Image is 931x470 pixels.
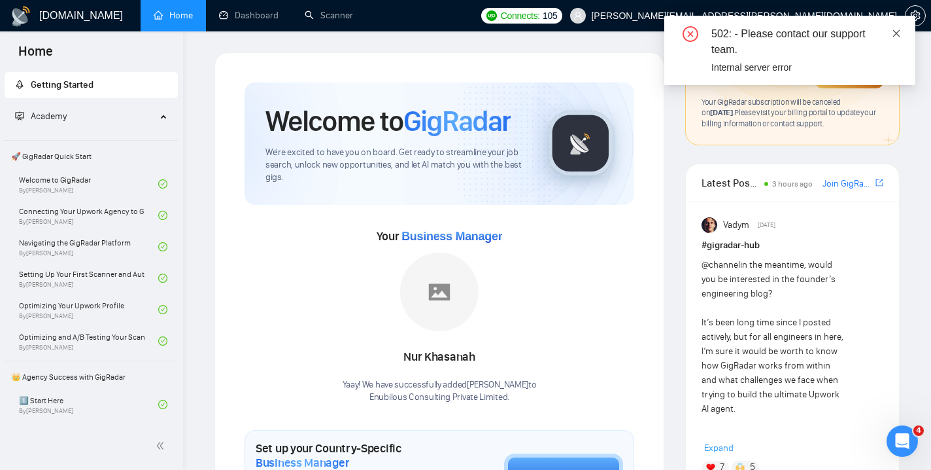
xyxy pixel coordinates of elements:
[702,238,883,253] h1: # gigradar-hub
[256,456,349,470] span: Business Manager
[256,441,439,470] h1: Set up your Country-Specific
[887,425,918,457] iframe: Intercom live chat
[913,425,924,436] span: 4
[343,346,537,369] div: Nur Khasanah
[19,264,158,293] a: Setting Up Your First Scanner and Auto-BidderBy[PERSON_NAME]
[305,10,353,21] a: searchScanner
[265,147,527,184] span: We're excited to have you on board. Get ready to streamline your job search, unlock new opportuni...
[265,103,511,139] h1: Welcome to
[711,26,900,58] div: 502: - Please contact our support team.
[15,111,67,122] span: Academy
[683,26,698,42] span: close-circle
[343,391,537,404] p: Enubilous Consulting Private Limited .
[486,10,497,21] img: upwork-logo.png
[403,103,511,139] span: GigRadar
[19,390,158,419] a: 1️⃣ Start HereBy[PERSON_NAME]
[158,179,167,189] span: check-circle
[158,211,167,220] span: check-circle
[15,111,24,120] span: fund-projection-screen
[154,10,193,21] a: homeHome
[501,9,540,23] span: Connects:
[702,97,875,128] span: Your GigRadar subscription will be canceled Please visit your billing portal to update your billi...
[400,253,479,331] img: placeholder.png
[905,5,926,26] button: setting
[158,400,167,409] span: check-circle
[158,305,167,314] span: check-circle
[158,274,167,283] span: check-circle
[19,201,158,230] a: Connecting Your Upwork Agency to GigRadarBy[PERSON_NAME]
[31,111,67,122] span: Academy
[343,379,537,404] div: Yaay! We have successfully added [PERSON_NAME] to
[6,143,177,170] span: 🚀 GigRadar Quick Start
[573,11,583,20] span: user
[905,10,926,21] a: setting
[702,175,760,191] span: Latest Posts from the GigRadar Community
[19,170,158,198] a: Welcome to GigRadarBy[PERSON_NAME]
[548,111,613,176] img: gigradar-logo.png
[19,327,158,355] a: Optimizing and A/B Testing Your Scanner for Better ResultsBy[PERSON_NAME]
[772,179,813,189] span: 3 hours ago
[8,42,63,69] span: Home
[219,10,279,21] a: dashboardDashboard
[19,295,158,324] a: Optimizing Your Upwork ProfileBy[PERSON_NAME]
[15,80,24,89] span: rocket
[158,242,167,251] span: check-circle
[702,107,734,117] span: on
[158,336,167,346] span: check-circle
[156,439,169,452] span: double-left
[822,177,873,191] a: Join GigRadar Slack Community
[543,9,557,23] span: 105
[702,217,717,233] img: Vadym
[875,177,883,189] a: export
[10,6,31,27] img: logo
[892,29,901,38] span: close
[702,259,740,270] span: @channel
[19,232,158,261] a: Navigating the GigRadar PlatformBy[PERSON_NAME]
[711,60,900,75] div: Internal server error
[5,72,178,98] li: Getting Started
[401,230,502,243] span: Business Manager
[875,177,883,188] span: export
[377,229,503,244] span: Your
[723,218,749,232] span: Vadym
[31,79,93,90] span: Getting Started
[704,443,734,454] span: Expand
[906,10,925,21] span: setting
[6,364,177,390] span: 👑 Agency Success with GigRadar
[758,219,775,231] span: [DATE]
[710,107,734,117] span: [DATE] .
